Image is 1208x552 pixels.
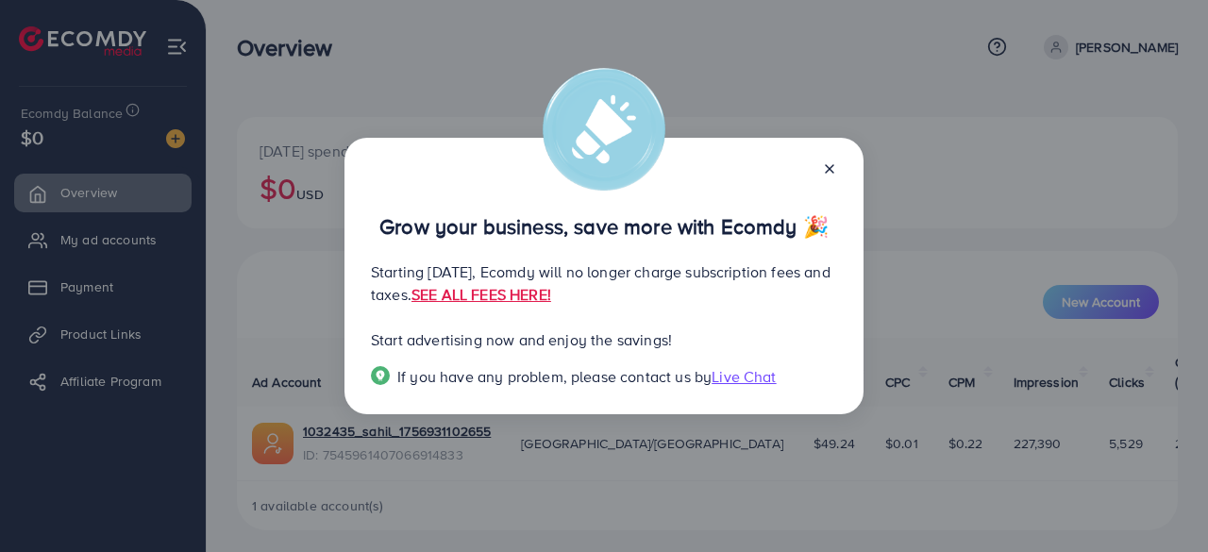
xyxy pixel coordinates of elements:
p: Start advertising now and enjoy the savings! [371,328,837,351]
p: Starting [DATE], Ecomdy will no longer charge subscription fees and taxes. [371,260,837,306]
span: If you have any problem, please contact us by [397,366,712,387]
span: Live Chat [712,366,776,387]
img: alert [543,68,665,191]
p: Grow your business, save more with Ecomdy 🎉 [371,215,837,238]
img: Popup guide [371,366,390,385]
a: SEE ALL FEES HERE! [411,284,551,305]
